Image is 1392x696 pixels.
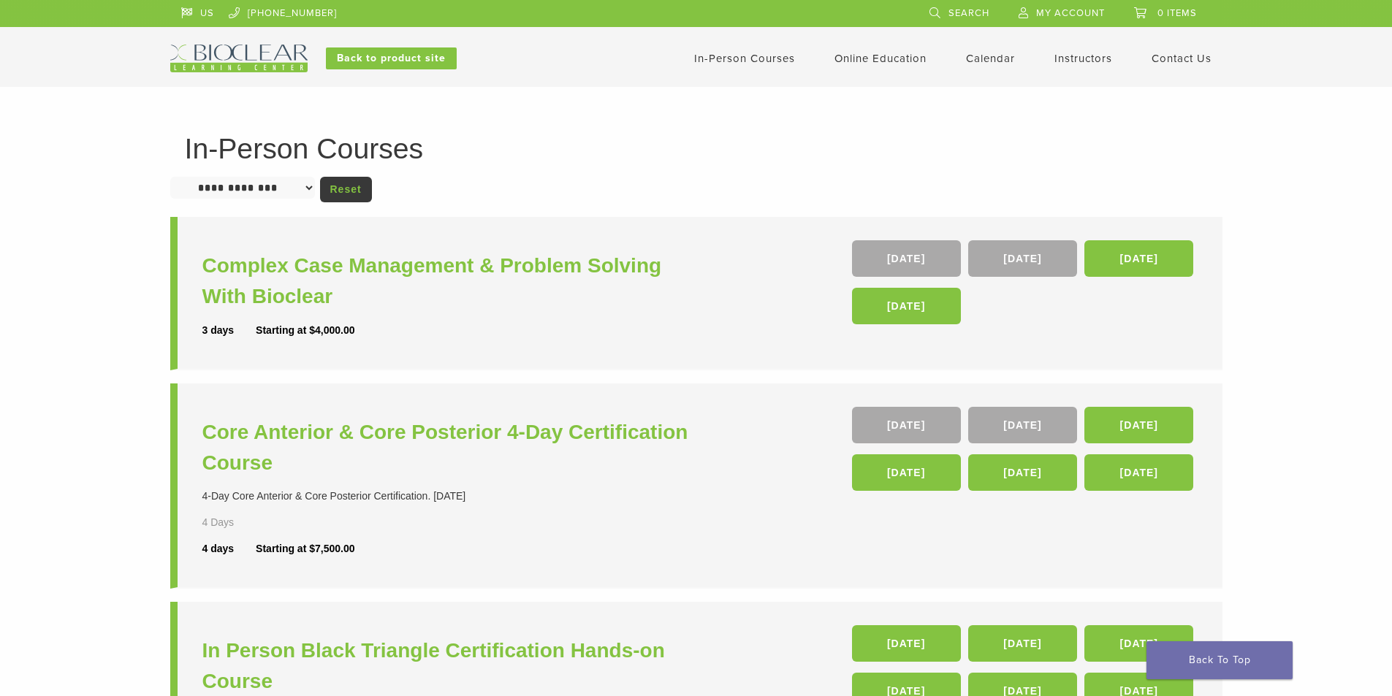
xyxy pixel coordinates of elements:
div: 4 Days [202,515,277,530]
a: Back To Top [1146,641,1293,679]
a: [DATE] [852,288,961,324]
a: Reset [320,177,372,202]
div: , , , , , [852,407,1198,498]
span: Search [948,7,989,19]
a: Calendar [966,52,1015,65]
div: 4 days [202,541,256,557]
div: 4-Day Core Anterior & Core Posterior Certification. [DATE] [202,489,700,504]
a: [DATE] [968,454,1077,491]
a: [DATE] [852,240,961,277]
h1: In-Person Courses [185,134,1208,163]
a: Online Education [834,52,927,65]
a: [DATE] [1084,625,1193,662]
a: [DATE] [968,407,1077,443]
a: [DATE] [1084,454,1193,491]
div: Starting at $4,000.00 [256,323,354,338]
a: [DATE] [1084,407,1193,443]
a: In-Person Courses [694,52,795,65]
a: Core Anterior & Core Posterior 4-Day Certification Course [202,417,700,478]
a: Back to product site [326,47,457,69]
span: 0 items [1157,7,1197,19]
a: Complex Case Management & Problem Solving With Bioclear [202,251,700,312]
div: Starting at $7,500.00 [256,541,354,557]
div: , , , [852,240,1198,332]
a: [DATE] [852,407,961,443]
img: Bioclear [170,45,308,72]
a: [DATE] [852,625,961,662]
a: [DATE] [968,240,1077,277]
a: [DATE] [968,625,1077,662]
div: 3 days [202,323,256,338]
span: My Account [1036,7,1105,19]
a: Contact Us [1152,52,1212,65]
a: [DATE] [1084,240,1193,277]
a: Instructors [1054,52,1112,65]
a: [DATE] [852,454,961,491]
